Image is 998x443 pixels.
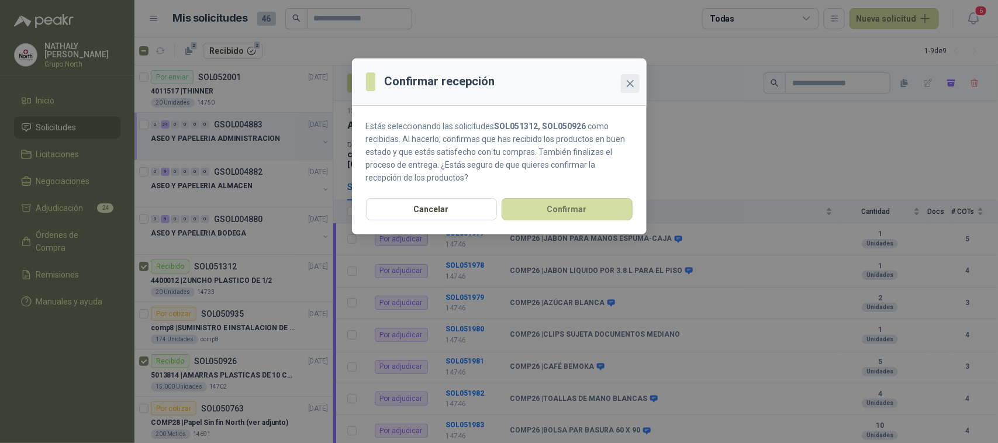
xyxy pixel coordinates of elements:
button: Cancelar [366,198,497,220]
strong: SOL051312, SOL050926 [495,122,586,131]
h3: Confirmar recepción [385,72,495,91]
p: Estás seleccionando las solicitudes como recibidas. Al hacerlo, confirmas que has recibido los pr... [366,120,633,184]
span: close [626,79,635,88]
button: Close [621,74,640,93]
button: Confirmar [502,198,633,220]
